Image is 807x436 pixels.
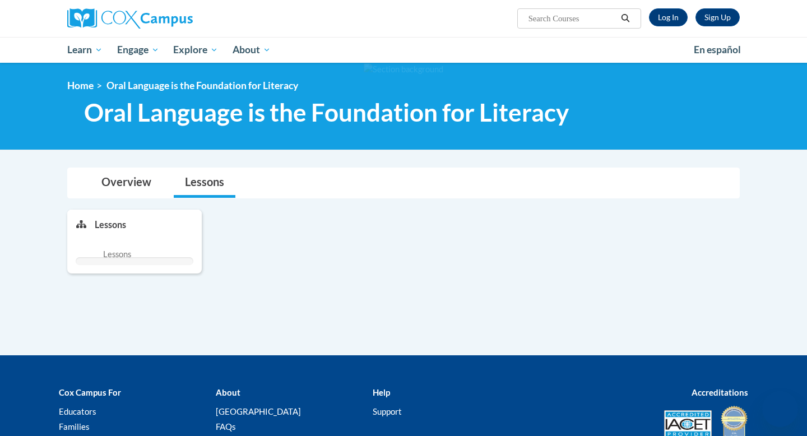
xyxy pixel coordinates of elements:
[67,8,193,29] img: Cox Campus
[649,8,688,26] a: Log In
[692,387,748,397] b: Accreditations
[67,80,94,91] a: Home
[173,43,218,57] span: Explore
[59,421,90,432] a: Families
[90,168,163,198] a: Overview
[174,168,235,198] a: Lessons
[110,37,166,63] a: Engage
[216,387,240,397] b: About
[67,8,280,29] a: Cox Campus
[60,37,110,63] a: Learn
[67,43,103,57] span: Learn
[59,387,121,397] b: Cox Campus For
[694,44,741,55] span: En español
[364,63,443,76] img: Section background
[225,37,278,63] a: About
[95,219,126,231] p: Lessons
[59,406,96,416] a: Educators
[103,248,131,261] span: Lessons
[373,387,390,397] b: Help
[106,80,298,91] span: Oral Language is the Foundation for Literacy
[687,38,748,62] a: En español
[617,12,634,25] button: Search
[373,406,402,416] a: Support
[50,37,757,63] div: Main menu
[117,43,159,57] span: Engage
[527,12,617,25] input: Search Courses
[84,98,569,127] span: Oral Language is the Foundation for Literacy
[216,421,236,432] a: FAQs
[166,37,225,63] a: Explore
[695,8,740,26] a: Register
[216,406,301,416] a: [GEOGRAPHIC_DATA]
[233,43,271,57] span: About
[762,391,798,427] iframe: Button to launch messaging window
